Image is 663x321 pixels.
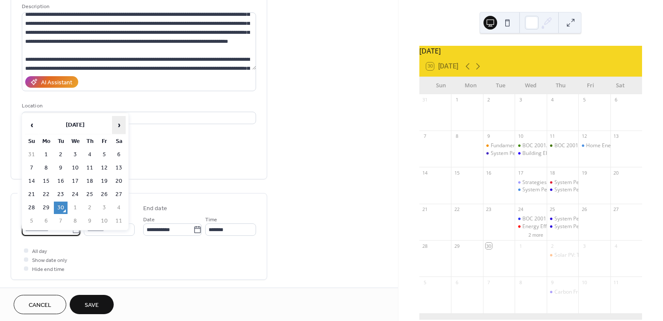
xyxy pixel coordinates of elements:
[97,149,111,161] td: 5
[68,188,82,201] td: 24
[549,243,556,249] div: 2
[54,188,68,201] td: 23
[522,186,607,193] div: System Performance Module Part 1
[581,169,587,176] div: 19
[39,175,53,187] td: 15
[112,116,125,134] span: ›
[25,162,38,174] td: 7
[422,206,428,213] div: 21
[522,179,625,186] div: Strategies to Help Reduce Peak Energy Use
[483,142,515,149] div: Fundamentals of Energy Efficient Building Operations - Part 1: Energy Efficiency and Sustainabili...
[613,133,619,140] div: 13
[515,215,546,223] div: BOC 2001B Part 1 - SCOPING YOUR BUILDING FOR OPERATIONAL IMPROVEMENTS
[25,188,38,201] td: 21
[581,97,587,103] div: 5
[39,162,53,174] td: 8
[613,97,619,103] div: 6
[575,77,605,94] div: Fri
[581,279,587,285] div: 10
[613,279,619,285] div: 11
[14,295,66,314] a: Cancel
[549,279,556,285] div: 9
[143,215,155,224] span: Date
[547,186,578,193] div: System Performance Module Part 4 Webinar
[25,202,38,214] td: 28
[39,135,53,148] th: Mo
[54,215,68,227] td: 7
[547,223,578,230] div: System Performance Module Part 8
[422,133,428,140] div: 7
[32,256,67,265] span: Show date only
[422,97,428,103] div: 31
[486,133,492,140] div: 9
[517,206,524,213] div: 24
[549,97,556,103] div: 4
[516,77,545,94] div: Wed
[554,186,660,193] div: System Performance Module Part 4 Webinar
[454,243,460,249] div: 29
[515,223,546,230] div: Energy Efficiency and IAQ: When and What to Monitor in a Home
[454,169,460,176] div: 15
[422,169,428,176] div: 14
[68,162,82,174] td: 10
[486,169,492,176] div: 16
[454,97,460,103] div: 1
[554,179,660,186] div: System Performance Module Part 3 Webinar
[112,215,126,227] td: 11
[22,2,254,11] div: Description
[547,215,578,223] div: System Performance Module Part 7
[613,206,619,213] div: 27
[422,279,428,285] div: 5
[83,135,97,148] th: Th
[85,301,99,310] span: Save
[54,135,68,148] th: Tu
[112,175,126,187] td: 20
[578,142,610,149] div: Home Energy Audits
[554,215,639,223] div: System Performance Module Part 7
[83,149,97,161] td: 4
[515,150,546,157] div: Building Electric-Efficient Tiny Homes: Smarter, Smaller, Sustainable
[68,175,82,187] td: 17
[25,215,38,227] td: 5
[97,202,111,214] td: 3
[549,133,556,140] div: 11
[454,279,460,285] div: 6
[486,243,492,249] div: 30
[54,175,68,187] td: 16
[68,215,82,227] td: 8
[68,202,82,214] td: 1
[547,179,578,186] div: System Performance Module Part 3 Webinar
[547,252,578,259] div: Solar PV: Technology and Valuation Parts 1-3
[554,223,639,230] div: System Performance Module Part 8
[491,150,575,157] div: System Performance Module Part 2
[112,202,126,214] td: 4
[68,149,82,161] td: 3
[54,162,68,174] td: 9
[515,186,546,193] div: System Performance Module Part 1
[97,135,111,148] th: Fr
[517,169,524,176] div: 17
[143,204,167,213] div: End date
[483,150,515,157] div: System Performance Module Part 2
[41,78,72,87] div: AI Assistant
[32,265,65,274] span: Hide end time
[422,243,428,249] div: 28
[97,215,111,227] td: 10
[419,46,642,56] div: [DATE]
[83,175,97,187] td: 18
[25,175,38,187] td: 14
[39,202,53,214] td: 29
[112,162,126,174] td: 13
[515,179,546,186] div: Strategies to Help Reduce Peak Energy Use
[517,279,524,285] div: 8
[112,135,126,148] th: Sa
[97,175,111,187] td: 19
[83,215,97,227] td: 9
[70,295,114,314] button: Save
[54,202,68,214] td: 30
[525,231,546,238] button: 2 more
[97,188,111,201] td: 26
[205,215,217,224] span: Time
[545,77,575,94] div: Thu
[581,133,587,140] div: 12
